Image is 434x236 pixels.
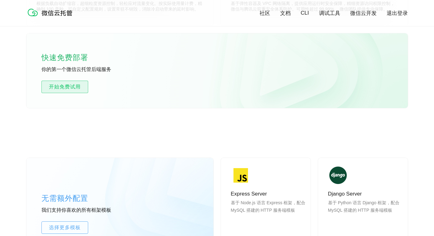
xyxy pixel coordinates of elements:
p: 快速免费部署 [41,51,104,64]
a: CLI [301,10,309,16]
p: 我们支持你喜欢的所有框架模板 [41,207,135,214]
p: 你的第一个微信云托管后端服务 [41,66,135,73]
span: 选择更多模板 [42,224,88,231]
a: 微信云开发 [350,10,377,17]
a: 文档 [280,10,291,17]
p: 基于 Python 语言 Django 框架，配合 MySQL 搭建的 HTTP 服务端模板 [328,199,403,229]
a: 社区 [260,10,270,17]
p: Express Server [231,190,306,198]
a: 退出登录 [387,10,408,17]
a: 调试工具 [319,10,340,17]
p: 基于 Node.js 语言 Express 框架，配合 MySQL 搭建的 HTTP 服务端模板 [231,199,306,229]
img: 微信云托管 [26,6,76,19]
p: 无需额外配置 [41,192,135,205]
p: Django Server [328,190,403,198]
a: 微信云托管 [26,14,76,20]
span: 开始免费试用 [42,83,88,91]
